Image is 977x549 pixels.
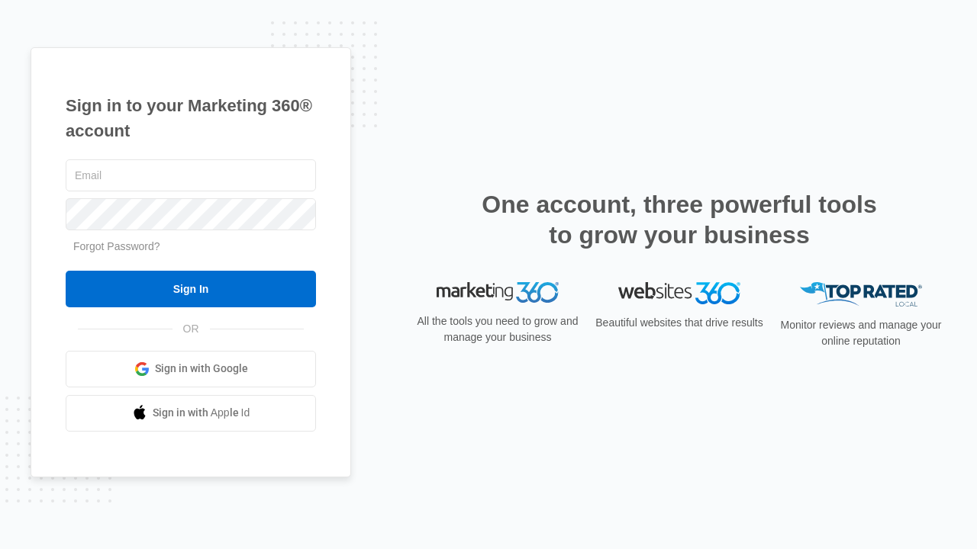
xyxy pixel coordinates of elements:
[66,395,316,432] a: Sign in with Apple Id
[66,93,316,143] h1: Sign in to your Marketing 360® account
[66,271,316,307] input: Sign In
[73,240,160,252] a: Forgot Password?
[618,282,740,304] img: Websites 360
[800,282,922,307] img: Top Rated Local
[594,315,765,331] p: Beautiful websites that drive results
[437,282,559,303] img: Marketing 360
[66,351,316,387] a: Sign in with Google
[477,189,882,250] h2: One account, three powerful tools to grow your business
[66,159,316,191] input: Email
[153,405,250,421] span: Sign in with Apple Id
[155,361,248,377] span: Sign in with Google
[173,321,210,337] span: OR
[775,317,946,349] p: Monitor reviews and manage your online reputation
[412,313,583,345] p: All the tools you need to grow and manage your business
